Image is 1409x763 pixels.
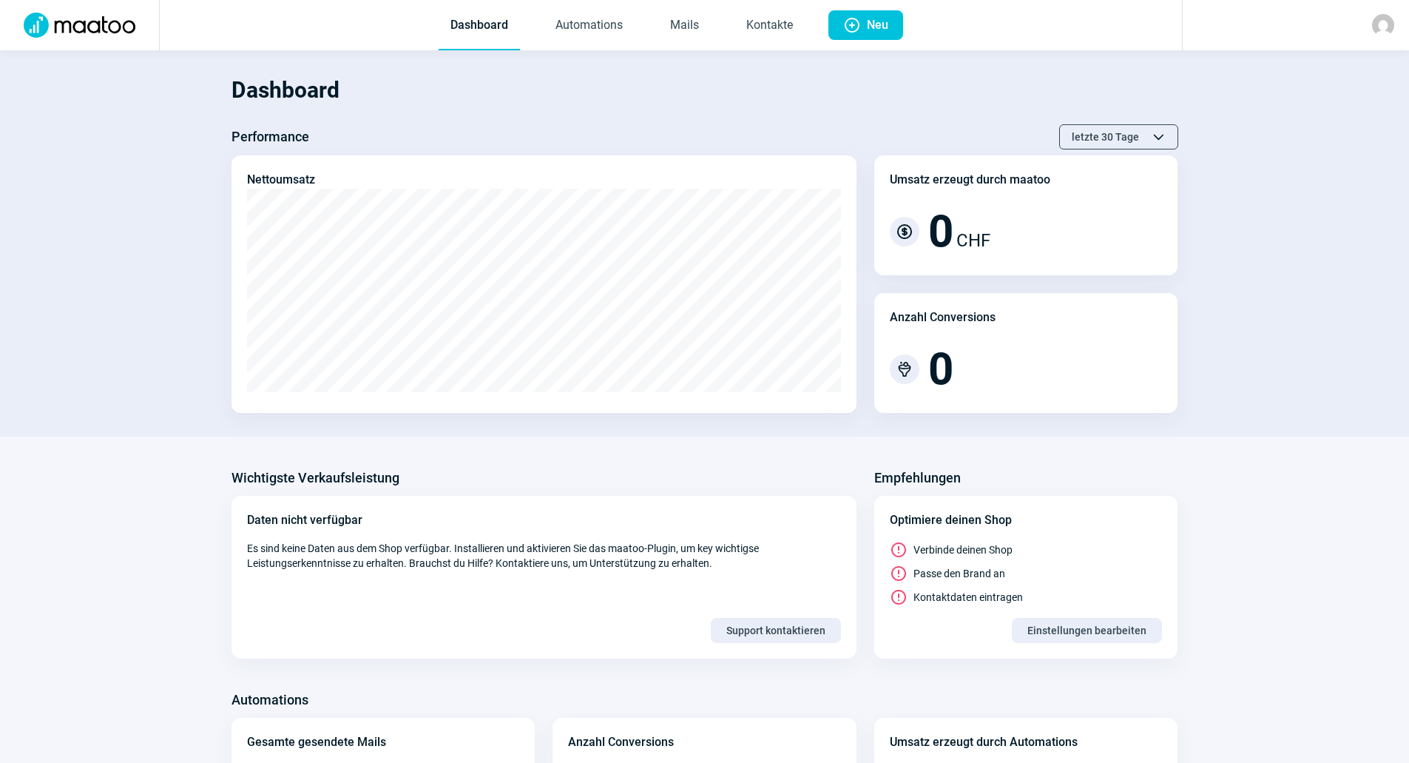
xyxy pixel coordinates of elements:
span: Passe den Brand an [913,566,1005,581]
div: Umsatz erzeugt durch Automations [890,733,1078,751]
button: Support kontaktieren [711,618,841,643]
img: avatar [1372,14,1394,36]
h3: Performance [232,125,309,149]
div: Optimiere deinen Shop [890,511,1163,529]
div: Nettoumsatz [247,171,315,189]
span: Support kontaktieren [726,619,825,642]
span: Neu [867,10,888,40]
img: Logo [15,13,144,38]
button: Neu [828,10,903,40]
span: CHF [956,227,990,254]
a: Automations [544,1,635,50]
a: Dashboard [439,1,520,50]
div: Gesamte gesendete Mails [247,733,386,751]
a: Kontakte [734,1,805,50]
h3: Empfehlungen [874,466,961,490]
span: Verbinde deinen Shop [913,542,1013,557]
span: letzte 30 Tage [1072,125,1139,149]
span: Es sind keine Daten aus dem Shop verfügbar. Installieren und aktivieren Sie das maatoo-Plugin, um... [247,541,841,571]
h3: Automations [232,688,308,712]
div: Daten nicht verfügbar [247,511,841,529]
span: 0 [928,209,953,254]
span: 0 [928,347,953,391]
span: Einstellungen bearbeiten [1027,619,1146,642]
a: Mails [658,1,711,50]
h1: Dashboard [232,65,1178,115]
div: Anzahl Conversions [890,309,996,326]
span: Kontaktdaten eintragen [913,590,1023,605]
h3: Wichtigste Verkaufsleistung [232,466,399,490]
button: Einstellungen bearbeiten [1012,618,1162,643]
div: Anzahl Conversions [568,733,674,751]
div: Umsatz erzeugt durch maatoo [890,171,1050,189]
